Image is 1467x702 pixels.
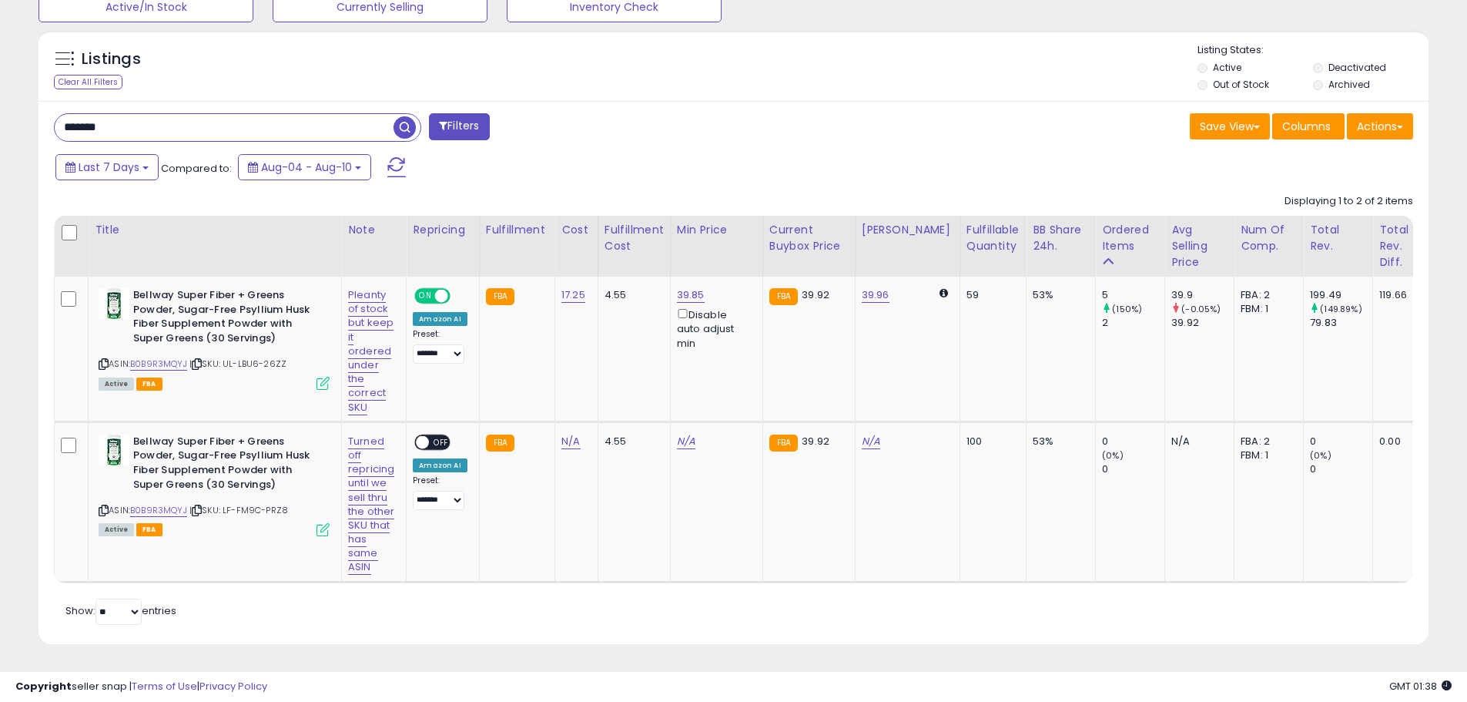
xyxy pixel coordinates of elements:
[1310,222,1366,254] div: Total Rev.
[132,679,197,694] a: Terms of Use
[348,287,394,415] a: Pleanty of stock but keep it ordered under the correct SKU
[862,287,889,303] a: 39.96
[238,154,371,180] button: Aug-04 - Aug-10
[95,222,335,238] div: Title
[1102,288,1164,302] div: 5
[1112,303,1142,315] small: (150%)
[413,475,467,510] div: Preset:
[1241,302,1291,316] div: FBM: 1
[1328,78,1370,91] label: Archived
[1171,316,1234,330] div: 39.92
[1320,303,1361,315] small: (149.89%)
[605,222,664,254] div: Fulfillment Cost
[130,504,187,517] a: B0B9R3MQYJ
[1310,435,1372,448] div: 0
[862,222,953,238] div: [PERSON_NAME]
[1310,288,1372,302] div: 199.49
[55,154,159,180] button: Last 7 Days
[677,306,751,351] div: Disable auto adjust min
[1328,61,1386,74] label: Deactivated
[348,222,400,238] div: Note
[1241,222,1297,254] div: Num of Comp.
[99,288,330,388] div: ASIN:
[1389,679,1452,694] span: 2025-08-18 01:38 GMT
[99,378,134,391] span: All listings currently available for purchase on Amazon
[199,679,267,694] a: Privacy Policy
[1102,222,1158,254] div: Ordered Items
[1310,449,1331,462] small: (0%)
[486,222,548,238] div: Fulfillment
[1102,316,1164,330] div: 2
[79,160,139,175] span: Last 7 Days
[348,434,394,576] a: Turned off repricing until we sell thru the other SKU that has same ASIN
[1379,435,1407,448] div: 0.00
[1171,288,1234,302] div: 39.9
[1181,303,1221,315] small: (-0.05%)
[189,504,288,516] span: | SKU: LF-FM9C-PRZ8
[966,435,1014,448] div: 100
[1102,435,1164,448] div: 0
[677,287,705,303] a: 39.85
[1241,448,1291,462] div: FBM: 1
[1171,222,1228,270] div: Avg Selling Price
[1282,119,1331,134] span: Columns
[261,160,352,175] span: Aug-04 - Aug-10
[65,603,176,618] span: Show: entries
[133,435,320,495] b: Bellway Super Fiber + Greens Powder, Sugar-Free Psyllium Husk Fiber Supplement Powder with Super ...
[486,435,514,452] small: FBA
[1213,61,1241,74] label: Active
[413,458,467,472] div: Amazon AI
[1033,222,1089,254] div: BB Share 24h.
[15,680,267,694] div: seller snap | |
[1347,113,1413,139] button: Actions
[966,288,1014,302] div: 59
[136,523,162,536] span: FBA
[189,358,286,370] span: | SKU: UL-LBU6-26ZZ
[99,435,129,465] img: 419T3b96LgL._SL40_.jpg
[54,75,122,89] div: Clear All Filters
[561,287,585,303] a: 17.25
[1213,78,1269,91] label: Out of Stock
[413,222,472,238] div: Repricing
[130,358,187,371] a: B0B9R3MQYJ
[1284,194,1413,209] div: Displaying 1 to 2 of 2 items
[99,523,134,536] span: All listings currently available for purchase on Amazon
[769,435,798,452] small: FBA
[448,290,473,303] span: OFF
[429,113,489,140] button: Filters
[413,312,467,326] div: Amazon AI
[1102,449,1124,462] small: (0%)
[1102,462,1164,476] div: 0
[1379,288,1407,302] div: 119.66
[1310,316,1372,330] div: 79.83
[99,288,129,319] img: 419T3b96LgL._SL40_.jpg
[802,287,829,302] span: 39.92
[99,435,330,535] div: ASIN:
[1197,43,1428,58] p: Listing States:
[1379,222,1412,270] div: Total Rev. Diff.
[769,288,798,305] small: FBA
[1241,435,1291,448] div: FBA: 2
[1241,288,1291,302] div: FBA: 2
[1171,435,1222,448] div: N/A
[677,222,756,238] div: Min Price
[802,434,829,448] span: 39.92
[15,679,72,694] strong: Copyright
[677,434,695,449] a: N/A
[133,288,320,349] b: Bellway Super Fiber + Greens Powder, Sugar-Free Psyllium Husk Fiber Supplement Powder with Super ...
[605,435,658,448] div: 4.55
[769,222,849,254] div: Current Buybox Price
[161,161,232,176] span: Compared to:
[416,290,435,303] span: ON
[966,222,1020,254] div: Fulfillable Quantity
[1310,462,1372,476] div: 0
[1033,435,1084,448] div: 53%
[561,434,580,449] a: N/A
[1190,113,1270,139] button: Save View
[430,435,454,448] span: OFF
[486,288,514,305] small: FBA
[1033,288,1084,302] div: 53%
[862,434,880,449] a: N/A
[1272,113,1345,139] button: Columns
[561,222,591,238] div: Cost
